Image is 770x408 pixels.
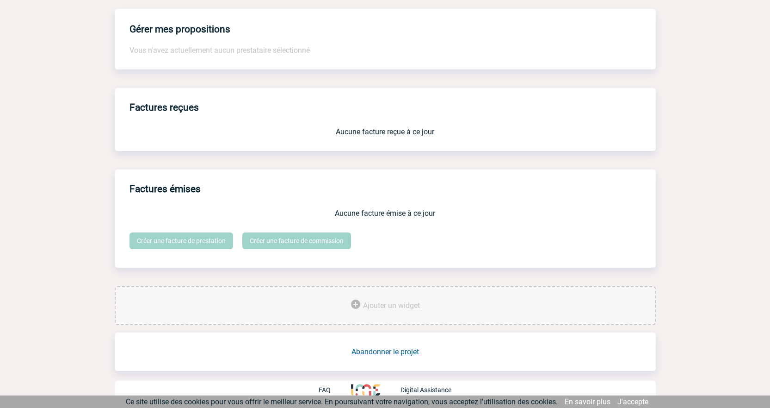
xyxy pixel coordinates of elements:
[617,397,648,406] a: J'accepte
[129,177,656,201] h3: Factures émises
[319,386,331,394] p: FAQ
[126,397,558,406] span: Ce site utilise des cookies pour vous offrir le meilleur service. En poursuivant votre navigation...
[129,127,641,136] p: Aucune facture reçue à ce jour
[351,347,419,356] a: Abandonner le projet
[242,232,351,249] a: Créer une facture de commission
[400,386,451,394] p: Digital Assistance
[565,397,610,406] a: En savoir plus
[129,209,641,218] p: Aucune facture émise à ce jour
[129,24,230,35] h4: Gérer mes propositions
[363,301,420,310] span: Ajouter un widget
[129,46,641,55] p: Vous n'avez actuellement aucun prestataire sélectionné
[351,384,380,395] img: http://www.idealmeetingsevents.fr/
[129,232,233,249] a: Créer une facture de prestation
[115,286,656,325] div: Ajouter des outils d'aide à la gestion de votre événement
[129,95,656,120] h3: Factures reçues
[319,385,351,394] a: FAQ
